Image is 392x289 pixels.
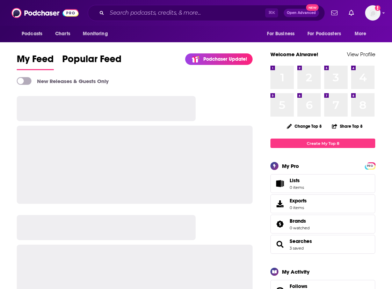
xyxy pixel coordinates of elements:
span: My Feed [17,53,54,69]
a: My Feed [17,53,54,70]
a: Create My Top 8 [270,139,375,148]
span: Exports [290,198,307,204]
div: My Activity [282,268,310,275]
button: Show profile menu [365,5,380,21]
span: Monitoring [83,29,108,39]
span: Logged in as AirwaveMedia [365,5,380,21]
svg: Add a profile image [375,5,380,11]
span: Searches [270,235,375,254]
img: Podchaser - Follow, Share and Rate Podcasts [12,6,79,20]
span: Charts [55,29,70,39]
a: 3 saved [290,246,304,251]
button: open menu [78,27,117,40]
a: Exports [270,194,375,213]
button: Change Top 8 [283,122,326,131]
span: Podcasts [22,29,42,39]
a: Brands [290,218,310,224]
span: Brands [270,215,375,234]
a: Searches [290,238,312,244]
a: Charts [51,27,74,40]
span: Popular Feed [62,53,122,69]
a: Lists [270,174,375,193]
span: ⌘ K [265,8,278,17]
span: Brands [290,218,306,224]
img: User Profile [365,5,380,21]
p: Podchaser Update! [203,56,247,62]
a: Searches [273,239,287,249]
a: Popular Feed [62,53,122,70]
button: Share Top 8 [332,119,363,133]
a: View Profile [347,51,375,58]
div: My Pro [282,163,299,169]
span: 0 items [290,185,304,190]
span: PRO [366,163,374,169]
span: For Podcasters [307,29,341,39]
div: Search podcasts, credits, & more... [88,5,325,21]
button: open menu [303,27,351,40]
a: 0 watched [290,225,310,230]
a: New Releases & Guests Only [17,77,109,85]
span: Lists [290,177,304,184]
a: PRO [366,163,374,168]
span: Lists [290,177,300,184]
span: More [355,29,366,39]
span: For Business [267,29,295,39]
span: Open Advanced [287,11,316,15]
span: 0 items [290,205,307,210]
span: Exports [273,199,287,209]
a: Show notifications dropdown [328,7,340,19]
a: Brands [273,219,287,229]
input: Search podcasts, credits, & more... [107,7,265,18]
a: Welcome Airwave! [270,51,318,58]
button: open menu [262,27,303,40]
a: Show notifications dropdown [346,7,357,19]
button: open menu [350,27,375,40]
button: Open AdvancedNew [284,9,319,17]
span: Lists [273,179,287,188]
span: New [306,4,319,11]
button: open menu [17,27,51,40]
